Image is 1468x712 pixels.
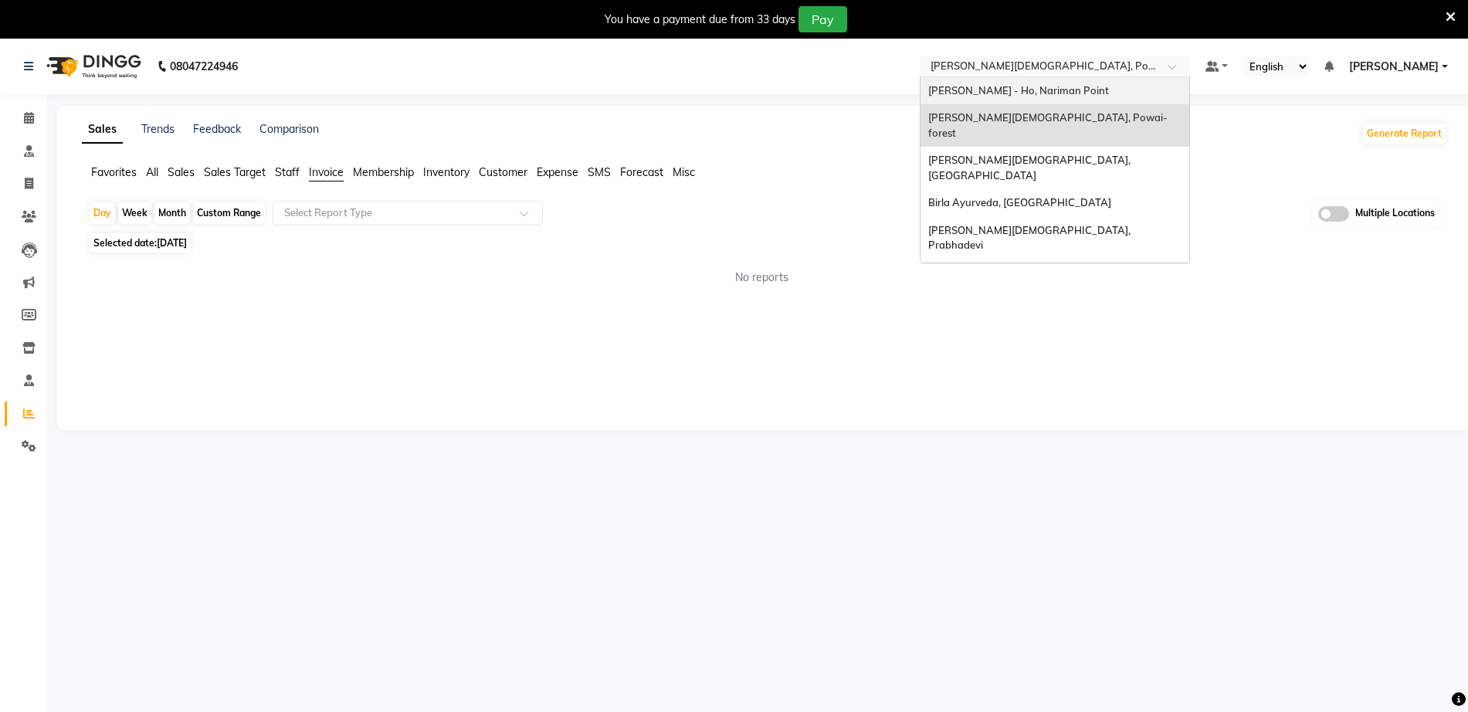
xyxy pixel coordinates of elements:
a: Trends [141,122,175,136]
div: Month [154,202,190,224]
a: Sales [82,116,123,144]
span: No reports [735,270,788,286]
span: Sales [168,165,195,179]
span: Selected date: [90,233,191,253]
span: Customer [479,165,527,179]
span: Favorites [91,165,137,179]
div: Week [118,202,151,224]
ng-dropdown-panel: Options list [920,76,1190,263]
span: Misc [673,165,695,179]
span: Inventory [423,165,470,179]
span: Expense [537,165,578,179]
span: Invoice [309,165,344,179]
span: Forecast [620,165,663,179]
b: 08047224946 [170,45,238,88]
span: Birla Ayurveda, [GEOGRAPHIC_DATA] [928,196,1111,209]
span: [PERSON_NAME][DEMOGRAPHIC_DATA], [GEOGRAPHIC_DATA] [928,154,1133,181]
span: Sales Target [204,165,266,179]
button: Pay [798,6,847,32]
div: You have a payment due from 33 days [605,12,795,28]
span: SMS [588,165,611,179]
span: Multiple Locations [1355,206,1435,222]
a: Feedback [193,122,241,136]
div: Day [90,202,115,224]
span: [PERSON_NAME][DEMOGRAPHIC_DATA], Prabhadevi [928,224,1133,252]
button: Generate Report [1363,123,1446,144]
span: Staff [275,165,300,179]
span: [PERSON_NAME][DEMOGRAPHIC_DATA], Powai-forest [928,111,1168,139]
span: [PERSON_NAME] - Ho, Nariman Point [928,84,1109,97]
span: [PERSON_NAME] [1349,59,1439,75]
div: Custom Range [193,202,265,224]
span: All [146,165,158,179]
span: Membership [353,165,414,179]
a: Comparison [259,122,319,136]
img: logo [39,45,145,88]
span: [DATE] [157,237,187,249]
